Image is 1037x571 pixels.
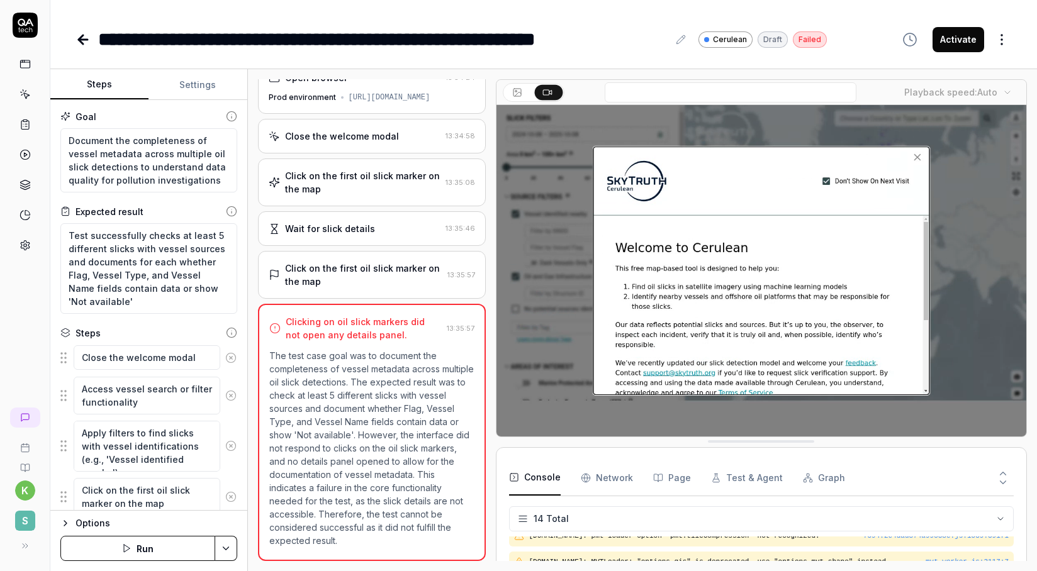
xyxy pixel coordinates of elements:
[149,70,247,100] button: Settings
[863,531,1009,541] div: 7594.2e4dad874a99538e.js : 1539 : 39171
[285,130,399,143] div: Close the welcome modal
[60,376,237,415] div: Suggestions
[926,557,1009,567] div: mvt-worker.js : 3117 : 7
[60,536,215,561] button: Run
[269,92,336,103] div: Prod environment
[220,383,241,408] button: Remove step
[653,460,691,496] button: Page
[713,34,747,45] span: Cerulean
[15,511,35,531] span: S
[285,262,442,288] div: Click on the first oil slick marker on the map
[60,420,237,472] div: Suggestions
[698,31,753,48] a: Cerulean
[76,205,143,218] div: Expected result
[50,70,149,100] button: Steps
[933,27,984,52] button: Activate
[349,92,430,103] div: [URL][DOMAIN_NAME]
[803,460,845,496] button: Graph
[15,480,35,501] button: k
[895,27,925,52] button: View version history
[285,222,375,235] div: Wait for slick details
[446,131,475,140] time: 13:34:58
[529,557,1009,567] pre: [DOMAIN_NAME]: MVTLoader: "options.gis" is deprecated, use "options.mvt.shape" instead
[793,31,827,48] div: Failed
[76,326,101,340] div: Steps
[581,460,633,496] button: Network
[447,324,474,333] time: 13:35:57
[269,349,474,547] p: The test case goal was to document the completeness of vessel metadata across multiple oil slick ...
[446,178,475,187] time: 13:35:08
[76,516,237,531] div: Options
[220,345,241,370] button: Remove step
[711,460,783,496] button: Test & Agent
[60,516,237,531] button: Options
[904,86,997,99] div: Playback speed:
[926,557,1009,567] button: mvt-worker.js:3117:7
[5,501,45,533] button: S
[10,407,40,428] a: New conversation
[5,433,45,453] a: Book a call with us
[529,531,1009,541] pre: [DOMAIN_NAME]: pmt loader option 'pmt.tileCompression' not recognized.
[76,110,96,123] div: Goal
[60,345,237,371] div: Suggestions
[863,531,1009,541] button: 7594.2e4dad874a99538e.js:1539:39171
[446,224,475,233] time: 13:35:46
[447,270,475,279] time: 13:35:57
[509,460,561,496] button: Console
[5,453,45,473] a: Documentation
[220,433,241,458] button: Remove step
[60,477,237,516] div: Suggestions
[758,31,788,48] div: Draft
[220,484,241,509] button: Remove step
[285,169,440,196] div: Click on the first oil slick marker on the map
[286,315,442,341] div: Clicking on oil slick markers did not open any details panel.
